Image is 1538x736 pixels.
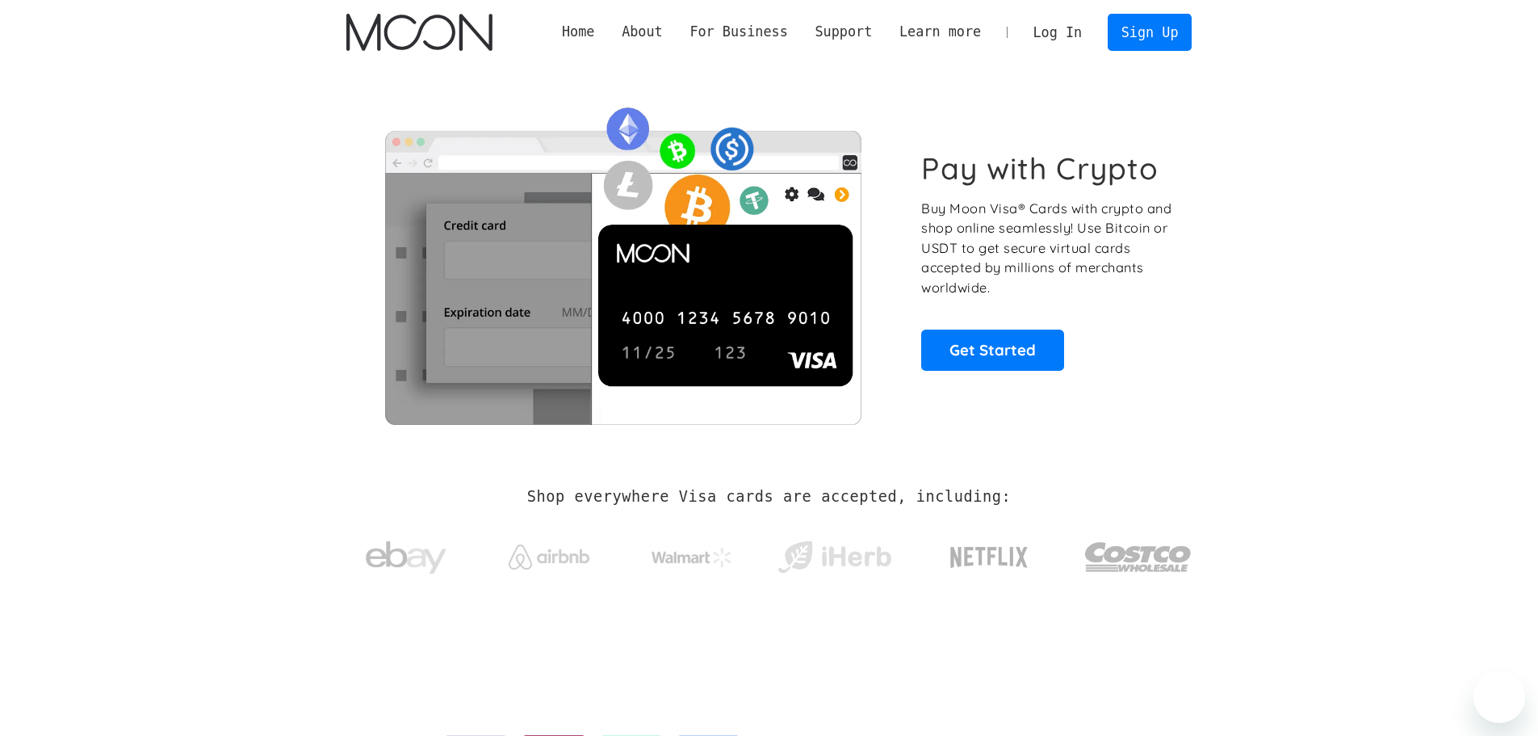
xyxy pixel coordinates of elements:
div: Support [815,22,872,42]
div: Learn more [899,22,981,42]
div: For Business [689,22,787,42]
img: iHerb [774,536,895,578]
div: Support [802,22,886,42]
p: Buy Moon Visa® Cards with crypto and shop online seamlessly! Use Bitcoin or USDT to get secure vi... [921,199,1174,298]
a: Home [548,22,608,42]
h1: Pay with Crypto [921,150,1159,187]
img: Moon Cards let you spend your crypto anywhere Visa is accepted. [346,96,899,424]
div: Learn more [886,22,995,42]
a: Netflix [917,521,1062,586]
img: Netflix [949,537,1029,578]
a: Log In [1020,15,1096,50]
a: Walmart [631,532,752,575]
img: Costco [1084,527,1192,587]
img: Airbnb [509,545,589,570]
div: About [622,22,663,42]
div: For Business [677,22,802,42]
a: Airbnb [488,528,609,578]
a: Sign Up [1108,14,1192,50]
a: home [346,14,492,51]
img: Moon Logo [346,14,492,51]
img: Walmart [652,548,732,567]
a: Costco [1084,511,1192,595]
iframe: Button to launch messaging window [1473,671,1525,723]
h2: Shop everywhere Visa cards are accepted, including: [527,488,1011,506]
a: ebay [346,516,467,591]
a: Get Started [921,330,1064,370]
img: ebay [366,532,446,583]
a: iHerb [774,520,895,587]
div: About [608,22,676,42]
